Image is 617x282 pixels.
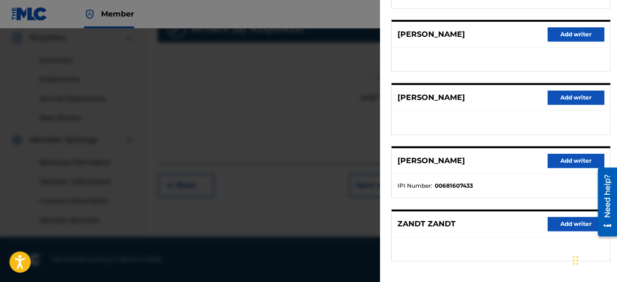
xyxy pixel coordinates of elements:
[397,92,465,103] p: [PERSON_NAME]
[435,182,473,190] strong: 00681607433
[11,7,48,21] img: MLC Logo
[397,29,465,40] p: [PERSON_NAME]
[101,8,134,19] span: Member
[397,218,456,230] p: ZANDT ZANDT
[548,91,604,105] button: Add writer
[591,163,617,241] iframe: Resource Center
[548,217,604,231] button: Add writer
[548,154,604,168] button: Add writer
[84,8,95,20] img: Top Rightsholder
[548,27,604,41] button: Add writer
[397,182,432,190] span: IPI Number :
[570,237,617,282] iframe: Chat Widget
[397,155,465,166] p: [PERSON_NAME]
[573,246,578,274] div: Drag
